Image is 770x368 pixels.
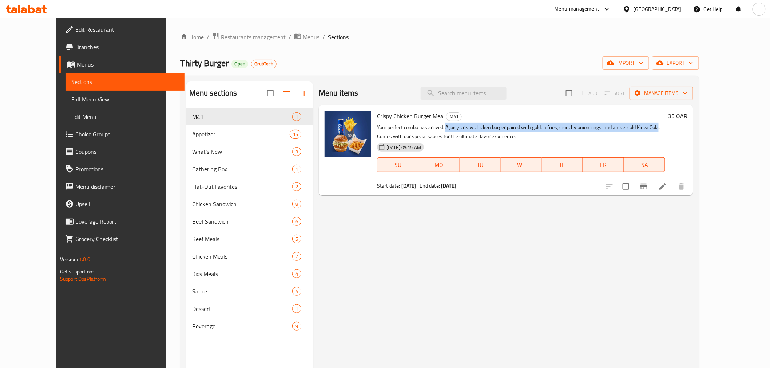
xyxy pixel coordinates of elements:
[192,269,292,278] span: Kids Meals
[289,33,291,41] li: /
[555,5,599,13] div: Menu-management
[71,112,179,121] span: Edit Menu
[192,252,292,261] span: Chicken Meals
[290,130,301,139] div: items
[192,165,292,173] span: Gathering Box
[66,108,185,125] a: Edit Menu
[377,123,665,141] p: Your perfect combo has arrived. A juicy, crispy chicken burger paired with golden fries, crunchy ...
[294,32,319,42] a: Menus
[446,112,461,121] span: M41
[319,88,358,99] h2: Menu items
[293,218,301,225] span: 6
[59,21,185,38] a: Edit Restaurant
[293,305,301,312] span: 1
[463,160,498,170] span: TU
[75,147,179,156] span: Coupons
[290,131,301,138] span: 15
[377,157,418,172] button: SU
[66,73,185,91] a: Sections
[60,255,78,264] span: Version:
[186,178,313,195] div: Flat-Out Favorites2
[600,88,630,99] span: Select section first
[186,230,313,248] div: Beef Meals5
[192,182,292,191] div: Flat-Out Favorites
[292,322,301,331] div: items
[293,113,301,120] span: 1
[192,304,292,313] div: Dessert
[377,181,400,191] span: Start date:
[186,160,313,178] div: Gathering Box1
[624,157,665,172] button: SA
[75,43,179,51] span: Branches
[293,166,301,173] span: 1
[192,147,292,156] div: What's New
[545,160,580,170] span: TH
[380,160,416,170] span: SU
[420,181,440,191] span: End date:
[186,213,313,230] div: Beef Sandwich6
[293,323,301,330] span: 9
[292,235,301,243] div: items
[618,179,634,194] span: Select to update
[608,59,643,68] span: import
[293,236,301,243] span: 5
[231,60,248,68] div: Open
[292,252,301,261] div: items
[561,85,577,101] span: Select section
[59,230,185,248] a: Grocery Checklist
[180,55,229,71] span: Thirty Burger
[583,157,624,172] button: FR
[322,33,325,41] li: /
[635,178,652,195] button: Branch-specific-item
[758,5,759,13] span: I
[421,160,457,170] span: MO
[446,112,462,121] div: M41
[460,157,501,172] button: TU
[325,111,371,157] img: Crispy Chicken Burger Meal
[71,95,179,104] span: Full Menu View
[377,111,445,121] span: Crispy Chicken Burger Meal
[292,147,301,156] div: items
[75,182,179,191] span: Menu disclaimer
[634,5,682,13] div: [GEOGRAPHIC_DATA]
[292,182,301,191] div: items
[251,61,276,67] span: GrubTech
[441,181,456,191] b: [DATE]
[293,288,301,295] span: 4
[658,182,667,191] a: Edit menu item
[293,183,301,190] span: 2
[221,33,286,41] span: Restaurants management
[186,317,313,335] div: Beverage9
[293,271,301,277] span: 4
[75,25,179,34] span: Edit Restaurant
[192,130,290,139] span: Appetizer
[192,235,292,243] span: Beef Meals
[231,61,248,67] span: Open
[328,33,349,41] span: Sections
[668,111,687,121] h6: 35 QAR
[75,130,179,139] span: Choice Groups
[658,59,693,68] span: export
[59,125,185,143] a: Choice Groups
[673,178,690,195] button: delete
[59,178,185,195] a: Menu disclaimer
[186,265,313,283] div: Kids Meals4
[59,160,185,178] a: Promotions
[186,300,313,317] div: Dessert1
[292,165,301,173] div: items
[212,32,286,42] a: Restaurants management
[542,157,583,172] button: TH
[186,143,313,160] div: What's New3
[186,108,313,125] div: M411
[192,217,292,226] span: Beef Sandwich
[186,248,313,265] div: Chicken Meals7
[60,274,106,284] a: Support.OpsPlatform
[501,157,542,172] button: WE
[192,287,292,296] span: Sauce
